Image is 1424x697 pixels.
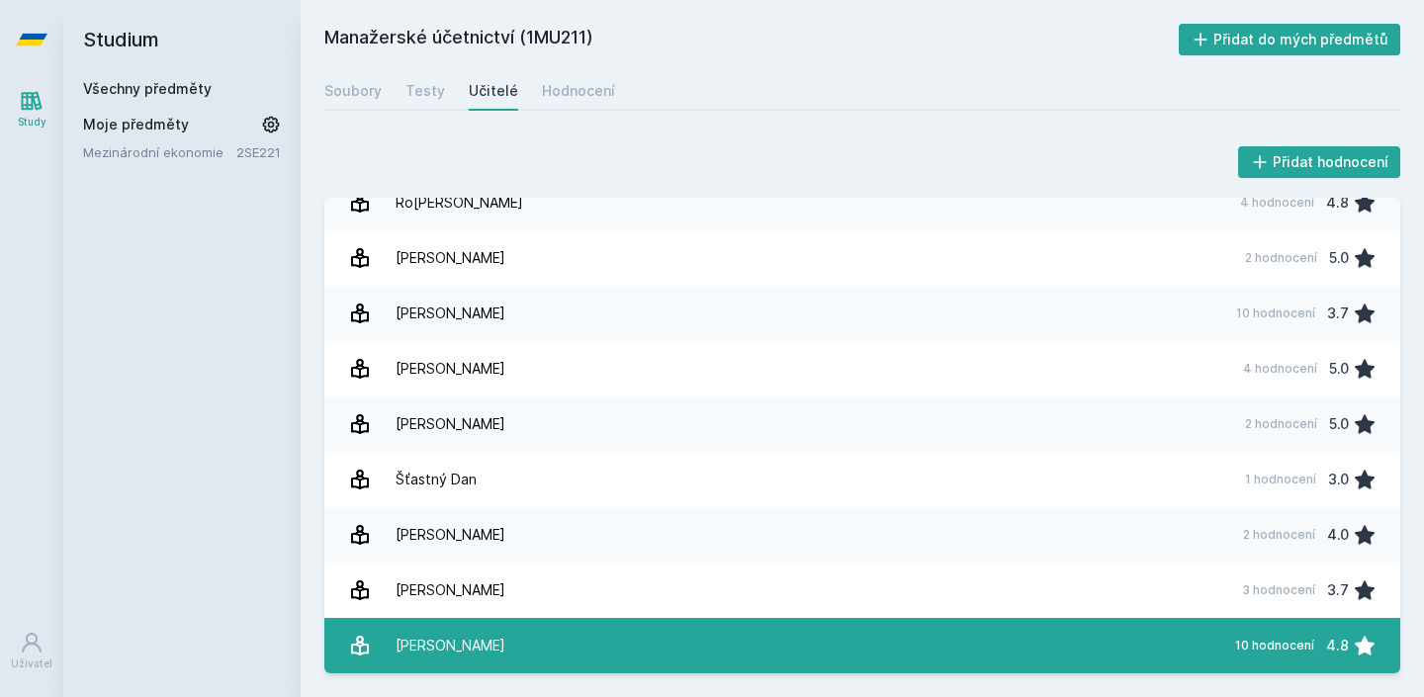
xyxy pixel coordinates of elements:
[18,115,46,130] div: Study
[1329,349,1349,389] div: 5.0
[324,71,382,111] a: Soubory
[1179,24,1401,55] button: Přidat do mých předmětů
[469,71,518,111] a: Učitelé
[396,460,477,499] div: Šťastný Dan
[1243,361,1317,377] div: 4 hodnocení
[324,81,382,101] div: Soubory
[1327,515,1349,555] div: 4.0
[1245,472,1316,487] div: 1 hodnocení
[1328,460,1349,499] div: 3.0
[324,24,1179,55] h2: Manažerské účetnictví (1MU211)
[324,507,1400,563] a: [PERSON_NAME] 2 hodnocení 4.0
[1326,183,1349,222] div: 4.8
[4,621,59,681] a: Uživatel
[324,175,1400,230] a: Ro[PERSON_NAME] 4 hodnocení 4.8
[236,144,281,160] a: 2SE221
[396,349,505,389] div: [PERSON_NAME]
[1326,626,1349,665] div: 4.8
[396,515,505,555] div: [PERSON_NAME]
[1242,582,1315,598] div: 3 hodnocení
[1329,404,1349,444] div: 5.0
[324,341,1400,396] a: [PERSON_NAME] 4 hodnocení 5.0
[4,79,59,139] a: Study
[83,142,236,162] a: Mezinárodní ekonomie
[324,286,1400,341] a: [PERSON_NAME] 10 hodnocení 3.7
[1235,638,1314,653] div: 10 hodnocení
[396,183,523,222] div: Ro[PERSON_NAME]
[1245,250,1317,266] div: 2 hodnocení
[396,570,505,610] div: [PERSON_NAME]
[1245,416,1317,432] div: 2 hodnocení
[396,294,505,333] div: [PERSON_NAME]
[469,81,518,101] div: Učitelé
[396,404,505,444] div: [PERSON_NAME]
[1327,570,1349,610] div: 3.7
[324,452,1400,507] a: Šťastný Dan 1 hodnocení 3.0
[1238,146,1401,178] button: Přidat hodnocení
[1327,294,1349,333] div: 3.7
[324,230,1400,286] a: [PERSON_NAME] 2 hodnocení 5.0
[405,81,445,101] div: Testy
[405,71,445,111] a: Testy
[83,80,212,97] a: Všechny předměty
[542,71,615,111] a: Hodnocení
[324,396,1400,452] a: [PERSON_NAME] 2 hodnocení 5.0
[324,563,1400,618] a: [PERSON_NAME] 3 hodnocení 3.7
[83,115,189,134] span: Moje předměty
[396,626,505,665] div: [PERSON_NAME]
[324,618,1400,673] a: [PERSON_NAME] 10 hodnocení 4.8
[1236,305,1315,321] div: 10 hodnocení
[11,656,52,671] div: Uživatel
[1243,527,1315,543] div: 2 hodnocení
[1329,238,1349,278] div: 5.0
[396,238,505,278] div: [PERSON_NAME]
[542,81,615,101] div: Hodnocení
[1240,195,1314,211] div: 4 hodnocení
